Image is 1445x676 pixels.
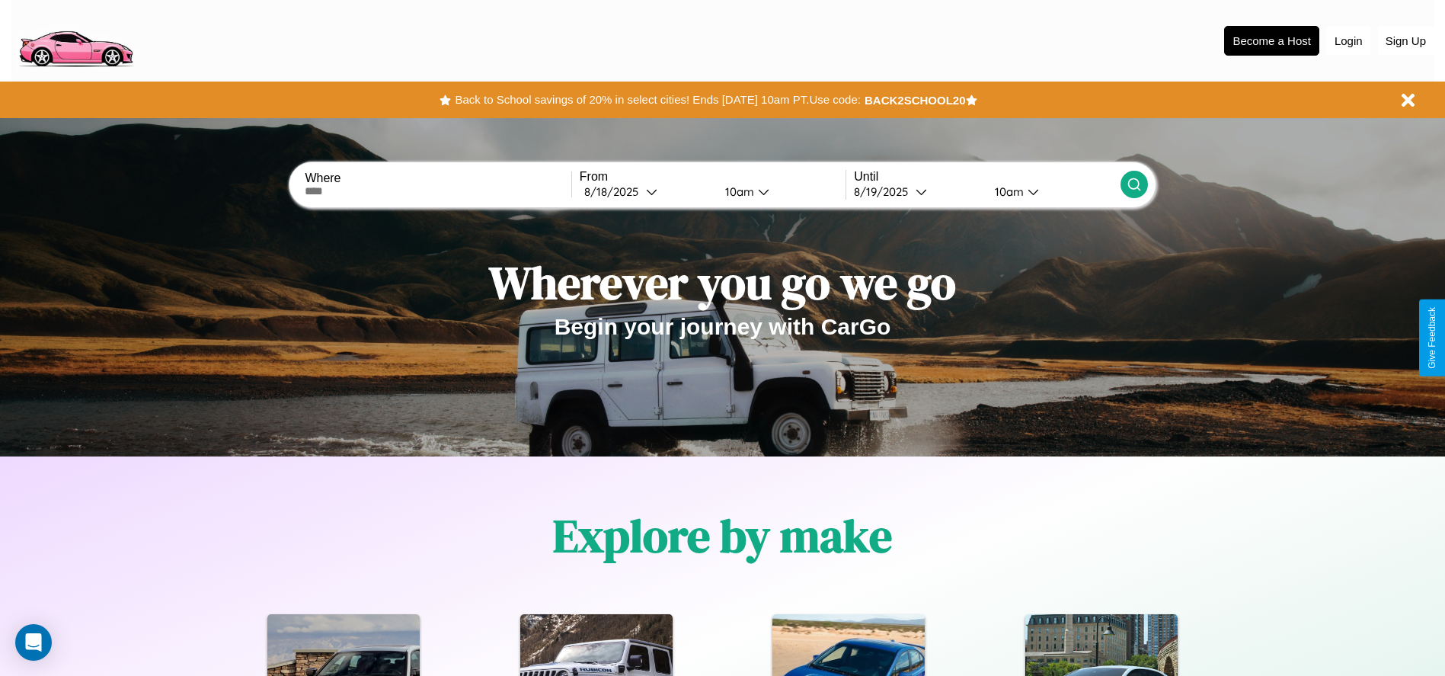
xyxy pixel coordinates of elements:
[11,8,139,71] img: logo
[1327,27,1370,55] button: Login
[1224,26,1319,56] button: Become a Host
[865,94,966,107] b: BACK2SCHOOL20
[1427,307,1437,369] div: Give Feedback
[15,624,52,661] div: Open Intercom Messenger
[713,184,846,200] button: 10am
[854,184,916,199] div: 8 / 19 / 2025
[987,184,1028,199] div: 10am
[553,505,892,567] h1: Explore by make
[451,89,864,111] button: Back to School savings of 20% in select cities! Ends [DATE] 10am PT.Use code:
[305,171,571,185] label: Where
[854,170,1120,184] label: Until
[584,184,646,199] div: 8 / 18 / 2025
[718,184,758,199] div: 10am
[1378,27,1434,55] button: Sign Up
[580,170,846,184] label: From
[983,184,1121,200] button: 10am
[580,184,713,200] button: 8/18/2025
